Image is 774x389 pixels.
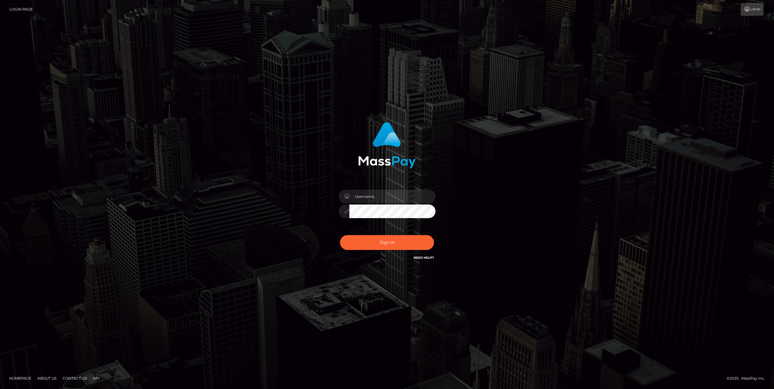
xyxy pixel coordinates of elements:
a: API [90,374,102,383]
button: Sign in [340,235,434,250]
img: MassPay Login [358,122,416,168]
a: About Us [35,374,59,383]
input: Username... [349,190,436,203]
a: Need Help? [414,256,434,260]
a: Homepage [7,374,34,383]
div: © 2025 , MassPay Inc. [727,375,769,382]
a: Contact Us [60,374,89,383]
a: Login [741,3,764,16]
a: Login Page [9,3,33,16]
